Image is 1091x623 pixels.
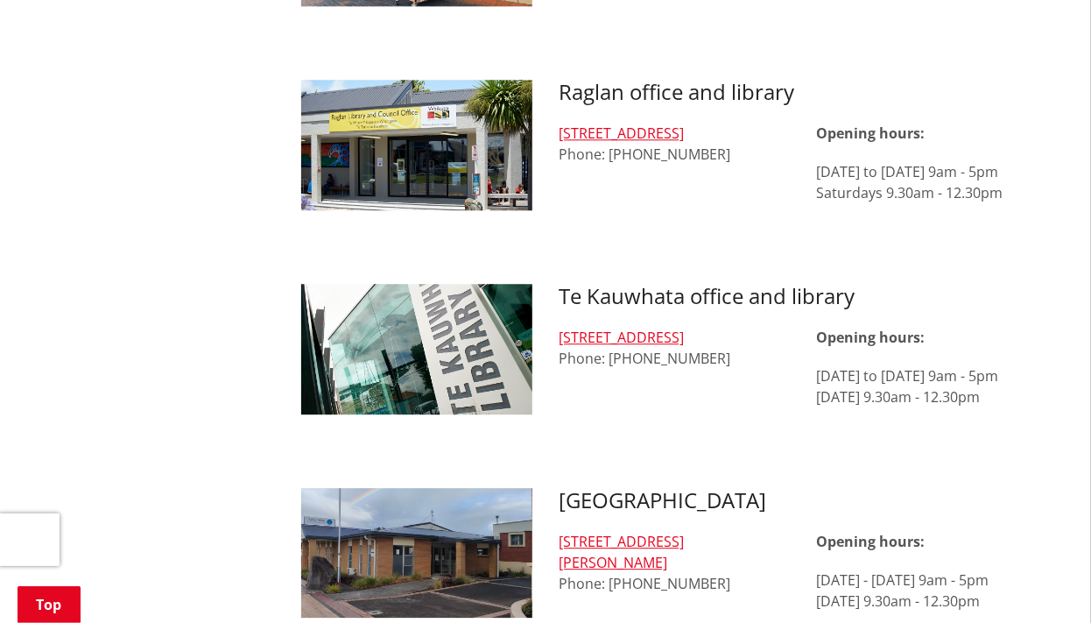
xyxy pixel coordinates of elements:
img: Tuakau-library [301,488,532,619]
iframe: Messenger Launcher [1010,549,1073,612]
a: [STREET_ADDRESS] [559,124,684,143]
a: Top [18,586,81,623]
div: Phone: [PHONE_NUMBER] [559,531,790,594]
a: [STREET_ADDRESS][PERSON_NAME] [559,532,684,572]
a: [STREET_ADDRESS] [559,328,684,347]
img: Te Kauwhata library [301,284,532,414]
h3: [GEOGRAPHIC_DATA] [559,488,1047,513]
strong: Opening hours: [816,532,925,551]
h3: Te Kauwhata office and library [559,284,1047,309]
h3: Raglan office and library [559,80,1047,105]
p: [DATE] - [DATE] 9am - 5pm [DATE] 9.30am - 12.30pm [816,570,1047,612]
p: [DATE] to [DATE] 9am - 5pm Saturdays 9.30am - 12.30pm [816,161,1047,203]
div: Phone: [PHONE_NUMBER] [559,123,790,165]
strong: Opening hours: [816,124,925,143]
strong: Opening hours: [816,328,925,347]
div: Phone: [PHONE_NUMBER] [559,327,790,369]
img: Raglan library and office [301,80,532,209]
p: [DATE] to [DATE] 9am - 5pm [DATE] 9.30am - 12.30pm [816,365,1047,428]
